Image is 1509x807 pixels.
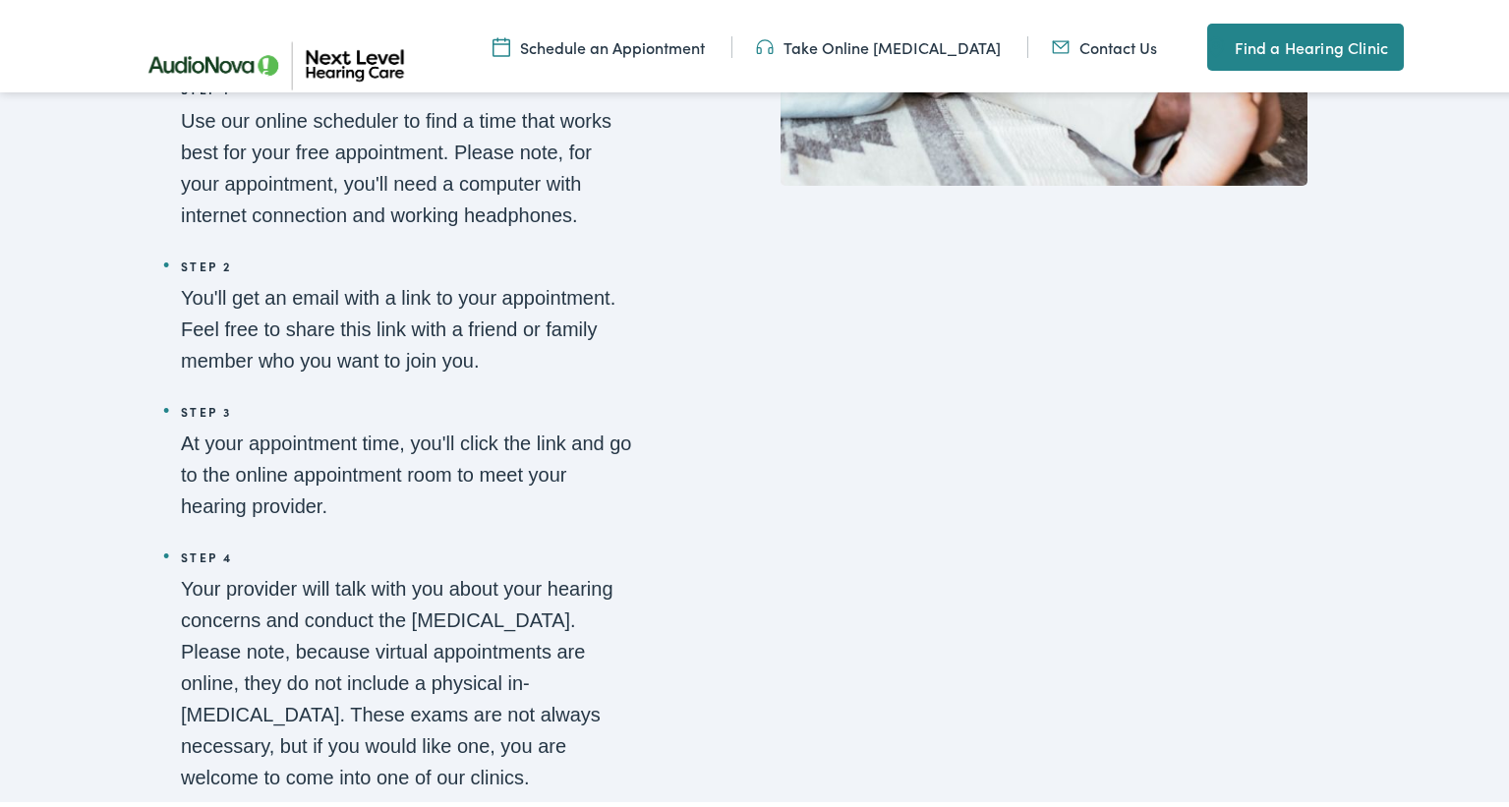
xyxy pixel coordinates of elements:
img: An icon symbolizing headphones, colored in teal, suggests audio-related services or features. [756,32,774,54]
span: Step 3 [181,392,635,424]
li: At your appointment time, you'll click the link and go to the online appointment room to meet you... [163,392,635,518]
img: A map pin icon in teal indicates location-related features or services. [1207,31,1225,55]
a: Find a Hearing Clinic [1207,20,1404,67]
a: Contact Us [1052,32,1157,54]
img: An icon representing mail communication is presented in a unique teal color. [1052,32,1070,54]
li: Your provider will talk with you about your hearing concerns and conduct the [MEDICAL_DATA]. Plea... [163,538,635,789]
li: Use our online scheduler to find a time that works best for your free appointment. Please note, f... [163,70,635,227]
span: Step 4 [181,538,635,569]
a: Schedule an Appiontment [493,32,705,54]
span: Step 2 [181,247,635,278]
li: You'll get an email with a link to your appointment. Feel free to share this link with a friend o... [163,247,635,373]
img: Calendar icon representing the ability to schedule a hearing test or hearing aid appointment at N... [493,32,510,54]
a: Take Online [MEDICAL_DATA] [756,32,1001,54]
